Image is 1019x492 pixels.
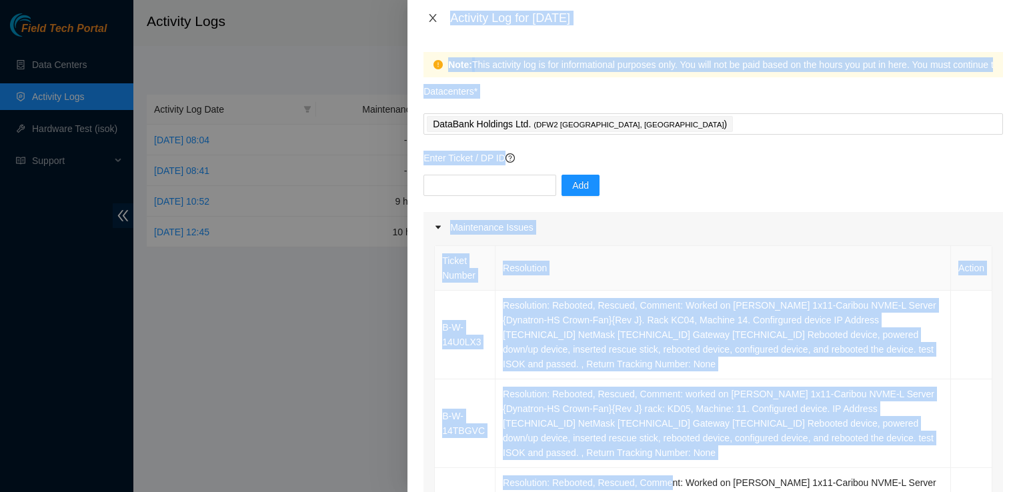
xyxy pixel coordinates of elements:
div: Activity Log for [DATE] [450,11,1003,25]
td: Resolution: Rebooted, Rescued, Comment: worked on [PERSON_NAME] 1x11-Caribou NVME-L Server {Dynat... [495,379,951,468]
span: question-circle [505,153,515,163]
span: caret-right [434,223,442,231]
button: Add [562,175,600,196]
th: Ticket Number [435,246,495,291]
span: Add [572,178,589,193]
p: Datacenters [423,77,477,99]
p: DataBank Holdings Ltd. ) [433,117,727,132]
a: B-W-14U0LX3 [442,322,481,347]
th: Action [951,246,992,291]
strong: Note: [448,57,472,72]
div: Maintenance Issues [423,212,1003,243]
button: Close [423,12,442,25]
a: B-W-14TBGVC [442,411,485,436]
p: Enter Ticket / DP ID [423,151,1003,165]
span: exclamation-circle [433,60,443,69]
th: Resolution [495,246,951,291]
span: close [427,13,438,23]
span: ( DFW2 [GEOGRAPHIC_DATA], [GEOGRAPHIC_DATA] [534,121,724,129]
td: Resolution: Rebooted, Rescued, Comment: Worked on [PERSON_NAME] 1x11-Caribou NVME-L Server {Dynat... [495,291,951,379]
